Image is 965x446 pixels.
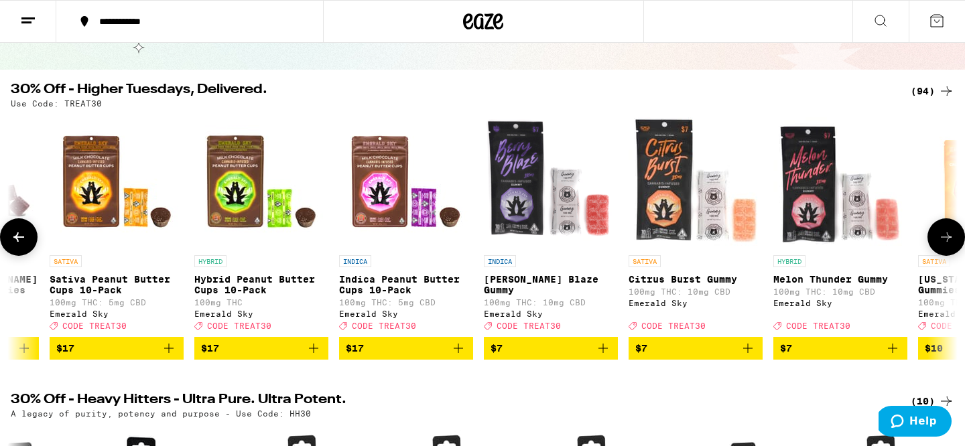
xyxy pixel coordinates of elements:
[194,274,328,295] p: Hybrid Peanut Butter Cups 10-Pack
[352,321,416,330] span: CODE TREAT30
[11,409,311,418] p: A legacy of purity, potency and purpose - Use Code: HH30
[201,343,219,354] span: $17
[629,337,763,360] button: Add to bag
[911,393,954,409] a: (10)
[11,83,889,99] h2: 30% Off - Higher Tuesdays, Delivered.
[50,115,184,337] a: Open page for Sativa Peanut Butter Cups 10-Pack from Emerald Sky
[484,309,618,318] div: Emerald Sky
[918,255,950,267] p: SATIVA
[50,255,82,267] p: SATIVA
[780,343,792,354] span: $7
[484,115,618,337] a: Open page for Berry Blaze Gummy from Emerald Sky
[629,274,763,285] p: Citrus Burst Gummy
[879,406,952,439] iframe: Opens a widget where you can find more information
[194,115,328,248] img: Emerald Sky - Hybrid Peanut Butter Cups 10-Pack
[491,343,503,354] span: $7
[194,115,328,337] a: Open page for Hybrid Peanut Butter Cups 10-Pack from Emerald Sky
[484,274,618,295] p: [PERSON_NAME] Blaze Gummy
[346,343,364,354] span: $17
[773,115,907,337] a: Open page for Melon Thunder Gummy from Emerald Sky
[635,343,647,354] span: $7
[194,255,227,267] p: HYBRID
[56,343,74,354] span: $17
[11,99,102,108] p: Use Code: TREAT30
[50,298,184,307] p: 100mg THC: 5mg CBD
[339,255,371,267] p: INDICA
[484,337,618,360] button: Add to bag
[339,115,473,337] a: Open page for Indica Peanut Butter Cups 10-Pack from Emerald Sky
[773,337,907,360] button: Add to bag
[50,309,184,318] div: Emerald Sky
[773,115,907,248] img: Emerald Sky - Melon Thunder Gummy
[629,299,763,307] div: Emerald Sky
[339,274,473,295] p: Indica Peanut Butter Cups 10-Pack
[194,298,328,307] p: 100mg THC
[773,255,806,267] p: HYBRID
[925,343,943,354] span: $10
[484,115,618,248] img: Emerald Sky - Berry Blaze Gummy
[773,299,907,307] div: Emerald Sky
[194,337,328,360] button: Add to bag
[773,287,907,296] p: 100mg THC: 10mg CBD
[339,115,473,248] img: Emerald Sky - Indica Peanut Butter Cups 10-Pack
[629,287,763,296] p: 100mg THC: 10mg CBD
[50,337,184,360] button: Add to bag
[484,298,618,307] p: 100mg THC: 10mg CBD
[194,309,328,318] div: Emerald Sky
[207,321,271,330] span: CODE TREAT30
[629,255,661,267] p: SATIVA
[50,115,184,248] img: Emerald Sky - Sativa Peanut Butter Cups 10-Pack
[629,115,763,337] a: Open page for Citrus Burst Gummy from Emerald Sky
[62,321,127,330] span: CODE TREAT30
[339,309,473,318] div: Emerald Sky
[339,298,473,307] p: 100mg THC: 5mg CBD
[484,255,516,267] p: INDICA
[50,274,184,295] p: Sativa Peanut Butter Cups 10-Pack
[497,321,561,330] span: CODE TREAT30
[773,274,907,285] p: Melon Thunder Gummy
[911,83,954,99] a: (94)
[629,115,763,248] img: Emerald Sky - Citrus Burst Gummy
[11,393,889,409] h2: 30% Off - Heavy Hitters - Ultra Pure. Ultra Potent.
[339,337,473,360] button: Add to bag
[641,321,706,330] span: CODE TREAT30
[786,321,850,330] span: CODE TREAT30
